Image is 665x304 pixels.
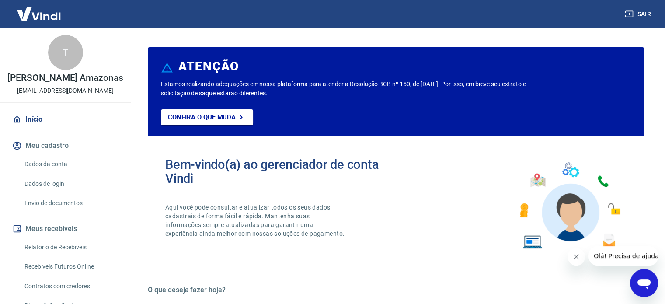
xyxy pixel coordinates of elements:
[161,80,537,98] p: Estamos realizando adequações em nossa plataforma para atender a Resolução BCB nº 150, de [DATE]....
[148,286,644,294] h5: O que deseja fazer hoje?
[21,194,120,212] a: Envio de documentos
[588,246,658,266] iframe: Mensagem da empresa
[165,157,396,185] h2: Bem-vindo(a) ao gerenciador de conta Vindi
[630,269,658,297] iframe: Botão para abrir a janela de mensagens
[512,157,627,254] img: Imagem de um avatar masculino com diversos icones exemplificando as funcionalidades do gerenciado...
[21,155,120,173] a: Dados da conta
[10,219,120,238] button: Meus recebíveis
[10,136,120,155] button: Meu cadastro
[21,238,120,256] a: Relatório de Recebíveis
[168,113,236,121] p: Confira o que muda
[21,277,120,295] a: Contratos com credores
[10,110,120,129] a: Início
[623,6,655,22] button: Sair
[161,109,253,125] a: Confira o que muda
[17,86,114,95] p: [EMAIL_ADDRESS][DOMAIN_NAME]
[7,73,123,83] p: [PERSON_NAME] Amazonas
[21,258,120,276] a: Recebíveis Futuros Online
[5,6,73,13] span: Olá! Precisa de ajuda?
[165,203,346,238] p: Aqui você pode consultar e atualizar todos os seus dados cadastrais de forma fácil e rápida. Mant...
[568,248,585,266] iframe: Fechar mensagem
[21,175,120,193] a: Dados de login
[48,35,83,70] div: T
[178,62,239,71] h6: ATENÇÃO
[10,0,67,27] img: Vindi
